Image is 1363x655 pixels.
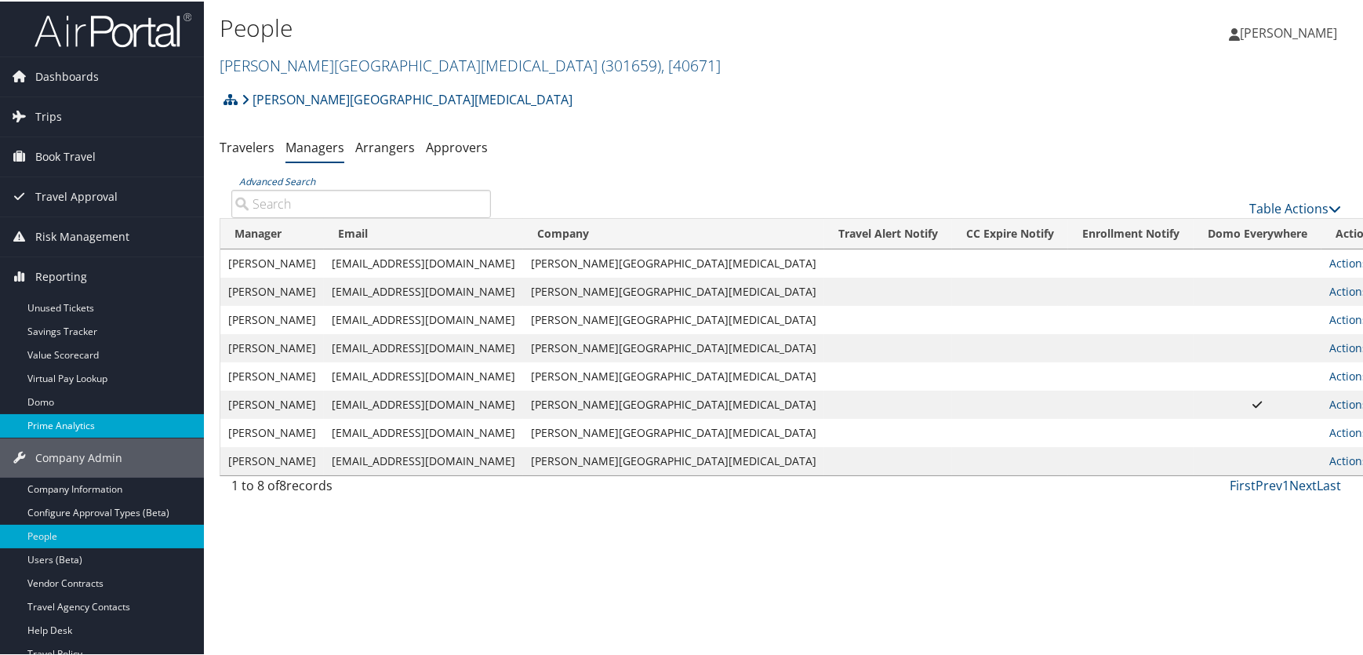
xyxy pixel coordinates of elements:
[1289,475,1317,493] a: Next
[35,56,99,95] span: Dashboards
[220,446,324,474] td: [PERSON_NAME]
[324,446,523,474] td: [EMAIL_ADDRESS][DOMAIN_NAME]
[1194,217,1321,248] th: Domo Everywhere
[35,256,87,295] span: Reporting
[1282,475,1289,493] a: 1
[952,217,1068,248] th: CC Expire Notify: activate to sort column ascending
[231,188,491,217] input: Advanced Search
[239,173,315,187] a: Advanced Search
[242,82,572,114] a: [PERSON_NAME][GEOGRAPHIC_DATA][MEDICAL_DATA]
[523,446,824,474] td: [PERSON_NAME][GEOGRAPHIC_DATA][MEDICAL_DATA]
[279,475,286,493] span: 8
[1256,475,1282,493] a: Prev
[324,417,523,446] td: [EMAIL_ADDRESS][DOMAIN_NAME]
[35,437,122,476] span: Company Admin
[426,137,488,155] a: Approvers
[220,53,721,75] a: [PERSON_NAME][GEOGRAPHIC_DATA][MEDICAL_DATA]
[1229,8,1353,55] a: [PERSON_NAME]
[523,276,824,304] td: [PERSON_NAME][GEOGRAPHIC_DATA][MEDICAL_DATA]
[523,389,824,417] td: [PERSON_NAME][GEOGRAPHIC_DATA][MEDICAL_DATA]
[324,333,523,361] td: [EMAIL_ADDRESS][DOMAIN_NAME]
[355,137,415,155] a: Arrangers
[324,304,523,333] td: [EMAIL_ADDRESS][DOMAIN_NAME]
[1317,475,1341,493] a: Last
[220,333,324,361] td: [PERSON_NAME]
[523,248,824,276] td: [PERSON_NAME][GEOGRAPHIC_DATA][MEDICAL_DATA]
[220,276,324,304] td: [PERSON_NAME]
[523,333,824,361] td: [PERSON_NAME][GEOGRAPHIC_DATA][MEDICAL_DATA]
[324,389,523,417] td: [EMAIL_ADDRESS][DOMAIN_NAME]
[35,10,191,47] img: airportal-logo.png
[220,248,324,276] td: [PERSON_NAME]
[220,137,274,155] a: Travelers
[35,216,129,255] span: Risk Management
[1240,23,1337,40] span: [PERSON_NAME]
[602,53,661,75] span: ( 301659 )
[231,475,491,501] div: 1 to 8 of records
[220,361,324,389] td: [PERSON_NAME]
[1068,217,1194,248] th: Enrollment Notify: activate to sort column ascending
[523,361,824,389] td: [PERSON_NAME][GEOGRAPHIC_DATA][MEDICAL_DATA]
[220,217,324,248] th: Manager: activate to sort column descending
[324,276,523,304] td: [EMAIL_ADDRESS][DOMAIN_NAME]
[523,217,824,248] th: Company: activate to sort column ascending
[35,96,62,135] span: Trips
[523,417,824,446] td: [PERSON_NAME][GEOGRAPHIC_DATA][MEDICAL_DATA]
[324,248,523,276] td: [EMAIL_ADDRESS][DOMAIN_NAME]
[324,361,523,389] td: [EMAIL_ADDRESS][DOMAIN_NAME]
[1230,475,1256,493] a: First
[220,417,324,446] td: [PERSON_NAME]
[824,217,952,248] th: Travel Alert Notify: activate to sort column ascending
[35,176,118,215] span: Travel Approval
[285,137,344,155] a: Managers
[220,10,975,43] h1: People
[661,53,721,75] span: , [ 40671 ]
[35,136,96,175] span: Book Travel
[324,217,523,248] th: Email: activate to sort column ascending
[523,304,824,333] td: [PERSON_NAME][GEOGRAPHIC_DATA][MEDICAL_DATA]
[1249,198,1341,216] a: Table Actions
[220,389,324,417] td: [PERSON_NAME]
[220,304,324,333] td: [PERSON_NAME]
